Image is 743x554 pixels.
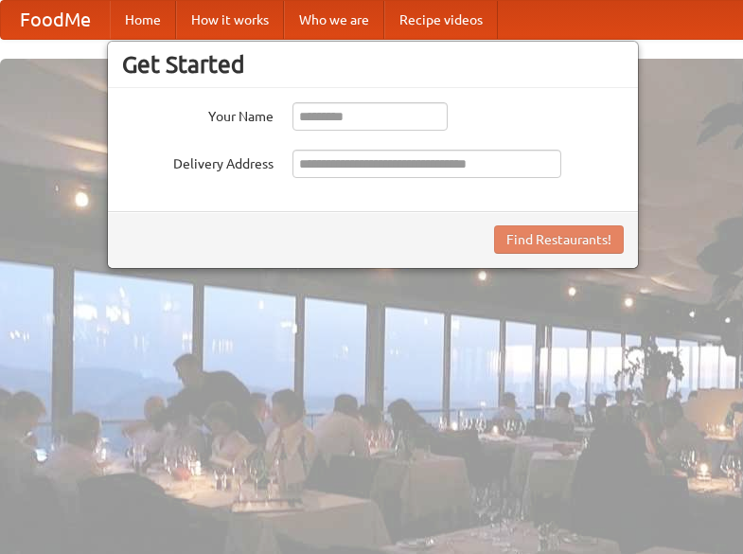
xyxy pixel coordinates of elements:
[1,1,110,39] a: FoodMe
[384,1,498,39] a: Recipe videos
[176,1,284,39] a: How it works
[122,150,274,173] label: Delivery Address
[122,102,274,126] label: Your Name
[122,50,624,79] h3: Get Started
[284,1,384,39] a: Who we are
[494,225,624,254] button: Find Restaurants!
[110,1,176,39] a: Home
